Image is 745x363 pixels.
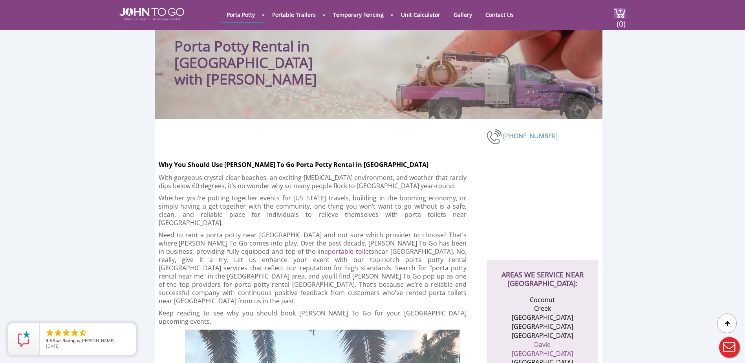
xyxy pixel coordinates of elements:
[614,8,626,18] img: cart a
[504,313,581,322] li: [GEOGRAPHIC_DATA]
[395,7,446,22] a: Unit Calculator
[62,328,71,337] li: 
[504,331,581,340] li: [GEOGRAPHIC_DATA]
[386,46,599,119] img: Truck
[81,337,115,343] span: [PERSON_NAME]
[159,309,467,326] p: Keep reading to see why you should book [PERSON_NAME] To Go for your [GEOGRAPHIC_DATA] upcoming e...
[78,328,88,337] li: 
[534,340,551,349] a: Davie
[174,17,428,88] h1: Porta Potty Rental in [GEOGRAPHIC_DATA] with [PERSON_NAME]
[16,331,32,347] img: Review Rating
[487,128,503,145] img: phone-number
[327,7,390,22] a: Temporary Fencing
[119,8,184,20] img: JOHN to go
[504,295,581,304] li: Coconut
[159,174,467,190] p: With gorgeous crystal clear beaches, an exciting [MEDICAL_DATA] environment, and weather that rar...
[616,12,626,29] span: (0)
[46,343,60,349] span: [DATE]
[159,231,467,305] p: Need to rent a porta potty near [GEOGRAPHIC_DATA] and not sure which provider to choose? That’s w...
[494,260,591,288] h2: AREAS WE SERVICE NEAR [GEOGRAPHIC_DATA]:
[45,328,55,337] li: 
[53,328,63,337] li: 
[328,247,374,256] a: portable toilets
[46,338,130,344] span: by
[448,7,478,22] a: Gallery
[504,304,581,313] li: Creek
[221,7,261,22] a: Porta Potty
[46,337,52,343] span: 4.5
[159,194,467,227] p: Whether you’re putting together events for [US_STATE] travels, building in the booming economy, o...
[480,7,520,22] a: Contact Us
[159,156,487,170] h2: Why You Should Use [PERSON_NAME] To Go Porta Potty Rental in [GEOGRAPHIC_DATA]
[503,131,558,140] a: [PHONE_NUMBER]
[53,337,75,343] span: Star Rating
[714,332,745,363] button: Live Chat
[70,328,79,337] li: 
[512,349,573,358] a: [GEOGRAPHIC_DATA]
[266,7,322,22] a: Portable Trailers
[504,322,581,331] li: [GEOGRAPHIC_DATA]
